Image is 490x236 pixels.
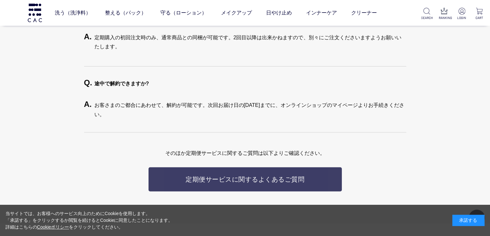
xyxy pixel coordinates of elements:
[351,4,377,22] a: クリーナー
[266,4,292,22] a: 日やけ止め
[306,4,337,22] a: インナーケア
[27,4,43,22] img: logo
[5,210,173,231] div: 当サイトでは、お客様へのサービス向上のためにCookieを使用します。 「承諾する」をクリックするか閲覧を続けるとCookieに同意したことになります。 詳細はこちらの をクリックしてください。
[94,100,406,119] p: お客さまのご都合にあわせて、解約が可能です。次回お届け日の[DATE]までに、オンラインショップのマイページよりお手続きください。
[221,4,252,22] a: メイクアップ
[84,97,94,111] span: A.
[456,8,467,20] a: LOGIN
[160,4,207,22] a: 守る（ローション）
[84,29,94,43] span: A.
[55,4,91,22] a: 洗う（洗浄料）
[421,8,432,20] a: SEARCH
[439,15,450,20] p: RANKING
[105,4,146,22] a: 整える（パック）
[84,75,94,89] span: Q.
[474,8,485,20] a: CART
[421,15,432,20] p: SEARCH
[37,224,69,230] a: Cookieポリシー
[474,15,485,20] p: CART
[439,8,450,20] a: RANKING
[94,79,406,88] p: 途中で解約できますか?
[94,33,406,52] p: 定期購入の初回注文時のみ、通常商品との同梱が可能です。2回目以降は出来かねますので、別々にご注文くださいますようお願いいたします。
[452,215,485,226] div: 承諾する
[84,148,406,158] p: そのほか定期便サービスに関するご質問は 以下よりご確認ください。
[456,15,467,20] p: LOGIN
[149,167,342,191] a: 定期便サービスに関するよくあるご質問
